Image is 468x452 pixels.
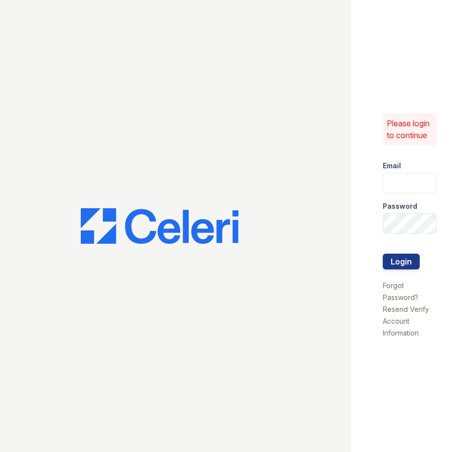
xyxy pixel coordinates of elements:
[383,161,401,171] label: Email
[387,117,433,141] p: Please login to continue
[383,254,420,269] button: Login
[383,201,417,211] label: Password
[383,281,418,301] a: Forgot Password?
[383,305,429,337] a: Resend Verify Account Information
[81,208,238,244] img: CE_Logo_Blue-a8612792a0a2168367f1c8372b55b34899dd931a85d93a1a3d3e32e68fde9ad4.png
